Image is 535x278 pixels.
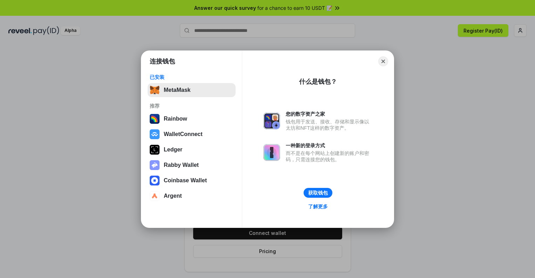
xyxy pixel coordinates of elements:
div: 了解更多 [308,203,328,210]
img: svg+xml,%3Csvg%20xmlns%3D%22http%3A%2F%2Fwww.w3.org%2F2000%2Fsvg%22%20width%3D%2228%22%20height%3... [150,145,160,155]
button: MetaMask [148,83,236,97]
img: svg+xml,%3Csvg%20xmlns%3D%22http%3A%2F%2Fwww.w3.org%2F2000%2Fsvg%22%20fill%3D%22none%22%20viewBox... [263,144,280,161]
div: Coinbase Wallet [164,177,207,184]
img: svg+xml,%3Csvg%20xmlns%3D%22http%3A%2F%2Fwww.w3.org%2F2000%2Fsvg%22%20fill%3D%22none%22%20viewBox... [263,113,280,129]
button: Rabby Wallet [148,158,236,172]
img: svg+xml,%3Csvg%20width%3D%22120%22%20height%3D%22120%22%20viewBox%3D%220%200%20120%20120%22%20fil... [150,114,160,124]
button: Coinbase Wallet [148,174,236,188]
button: WalletConnect [148,127,236,141]
button: 获取钱包 [304,188,332,198]
div: MetaMask [164,87,190,93]
div: 什么是钱包？ [299,77,337,86]
div: 一种新的登录方式 [286,142,373,149]
div: Rainbow [164,116,187,122]
button: Rainbow [148,112,236,126]
img: svg+xml,%3Csvg%20width%3D%2228%22%20height%3D%2228%22%20viewBox%3D%220%200%2028%2028%22%20fill%3D... [150,176,160,185]
h1: 连接钱包 [150,57,175,66]
button: Argent [148,189,236,203]
div: 推荐 [150,103,233,109]
div: 已安装 [150,74,233,80]
img: svg+xml,%3Csvg%20width%3D%2228%22%20height%3D%2228%22%20viewBox%3D%220%200%2028%2028%22%20fill%3D... [150,129,160,139]
img: svg+xml,%3Csvg%20width%3D%2228%22%20height%3D%2228%22%20viewBox%3D%220%200%2028%2028%22%20fill%3D... [150,191,160,201]
div: 您的数字资产之家 [286,111,373,117]
div: Rabby Wallet [164,162,199,168]
div: Ledger [164,147,182,153]
img: svg+xml,%3Csvg%20fill%3D%22none%22%20height%3D%2233%22%20viewBox%3D%220%200%2035%2033%22%20width%... [150,85,160,95]
a: 了解更多 [304,202,332,211]
div: Argent [164,193,182,199]
img: svg+xml,%3Csvg%20xmlns%3D%22http%3A%2F%2Fwww.w3.org%2F2000%2Fsvg%22%20fill%3D%22none%22%20viewBox... [150,160,160,170]
div: 而不是在每个网站上创建新的账户和密码，只需连接您的钱包。 [286,150,373,163]
div: 获取钱包 [308,190,328,196]
button: Ledger [148,143,236,157]
div: 钱包用于发送、接收、存储和显示像以太坊和NFT这样的数字资产。 [286,118,373,131]
button: Close [378,56,388,66]
div: WalletConnect [164,131,203,137]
